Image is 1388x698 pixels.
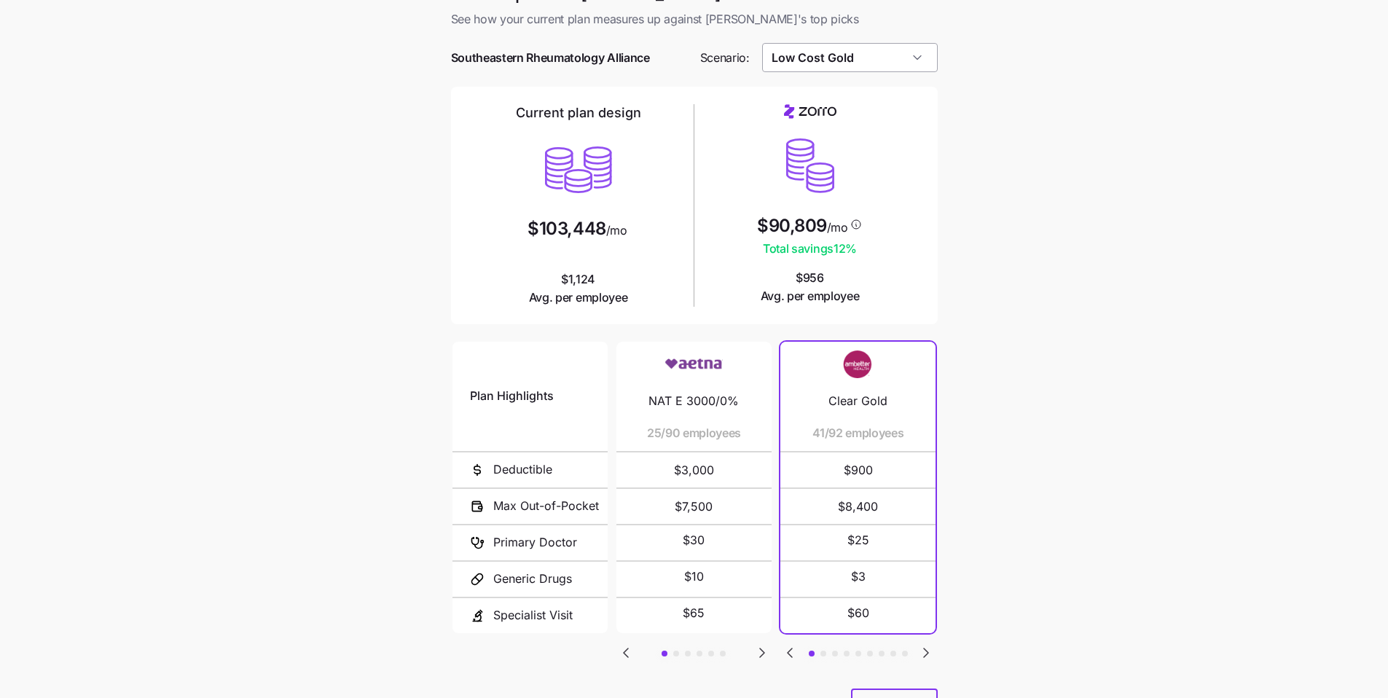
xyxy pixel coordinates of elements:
[757,240,863,258] span: Total savings 12 %
[648,392,739,410] span: NAT E 3000/0%
[780,643,799,662] button: Go to previous slide
[753,644,771,662] svg: Go to next slide
[753,643,772,662] button: Go to next slide
[516,104,641,122] h2: Current plan design
[761,269,860,305] span: $956
[493,533,577,552] span: Primary Doctor
[781,644,799,662] svg: Go to previous slide
[847,531,869,549] span: $25
[917,643,936,662] button: Go to next slide
[470,387,554,405] span: Plan Highlights
[829,350,887,378] img: Carrier
[683,604,705,622] span: $65
[828,392,887,410] span: Clear Gold
[606,224,627,236] span: /mo
[529,289,628,307] span: Avg. per employee
[684,568,704,586] span: $10
[847,604,869,622] span: $60
[761,287,860,305] span: Avg. per employee
[757,217,827,235] span: $90,809
[493,606,573,624] span: Specialist Visit
[664,350,723,378] img: Carrier
[827,221,848,233] span: /mo
[647,424,741,442] span: 25/90 employees
[700,49,750,67] span: Scenario:
[451,49,650,67] span: Southeastern Rheumatology Alliance
[529,270,628,307] span: $1,124
[451,10,938,28] span: See how your current plan measures up against [PERSON_NAME]'s top picks
[798,489,918,524] span: $8,400
[683,531,705,549] span: $30
[634,489,754,524] span: $7,500
[812,424,903,442] span: 41/92 employees
[917,644,935,662] svg: Go to next slide
[493,570,572,588] span: Generic Drugs
[616,643,635,662] button: Go to previous slide
[798,452,918,487] span: $900
[528,220,605,238] span: $103,448
[493,460,552,479] span: Deductible
[617,644,635,662] svg: Go to previous slide
[634,452,754,487] span: $3,000
[851,568,866,586] span: $3
[493,497,599,515] span: Max Out-of-Pocket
